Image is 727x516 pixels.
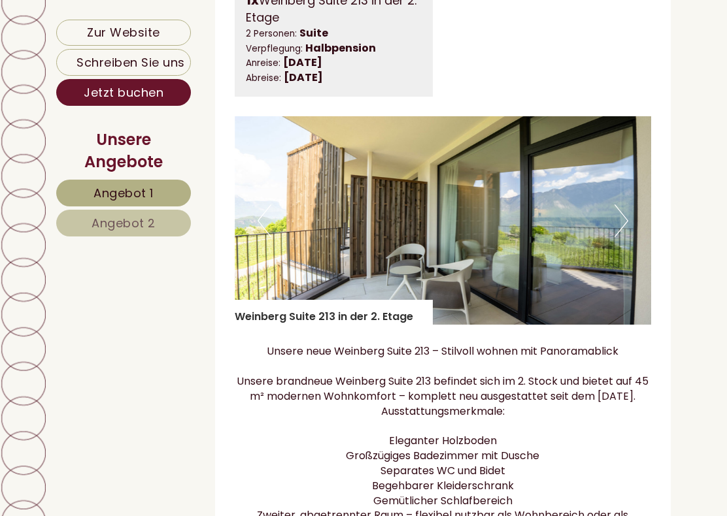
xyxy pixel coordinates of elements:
b: [DATE] [283,55,322,70]
img: image [235,116,652,325]
small: 2 Personen: [246,27,297,40]
small: Abreise: [246,72,281,84]
a: Jetzt buchen [56,79,191,106]
a: Schreiben Sie uns [56,49,191,76]
small: Verpflegung: [246,42,303,55]
div: [DATE] [183,10,235,31]
div: Weinberg Suite 213 in der 2. Etage [235,300,433,325]
small: Anreise: [246,57,280,69]
small: 13:39 [20,66,227,75]
a: Zur Website [56,20,191,46]
button: Previous [258,204,271,237]
span: Angebot 2 [92,215,156,231]
button: Senden [331,340,417,367]
div: Unsere Angebote [56,129,191,174]
div: Hotel Tenz [20,40,227,51]
div: Guten Tag, wie können wir Ihnen helfen? [10,38,233,78]
button: Next [615,204,628,237]
b: Halbpension [305,40,376,56]
b: [DATE] [284,70,323,85]
b: Suite [299,25,328,40]
span: Angebot 1 [93,185,154,201]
